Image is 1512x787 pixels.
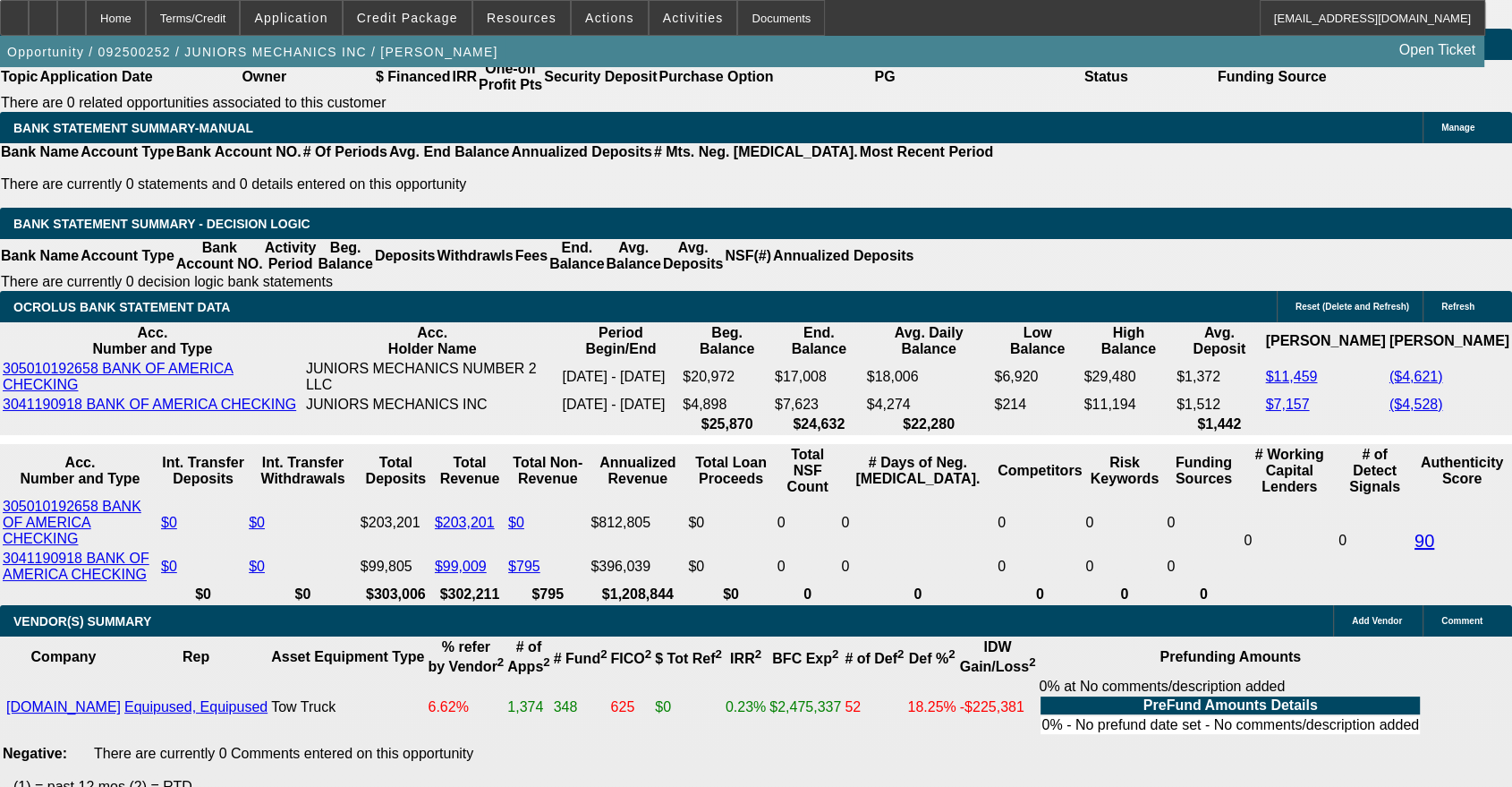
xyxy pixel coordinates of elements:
th: $1,208,844 [590,586,685,603]
th: High Balance [1083,324,1175,358]
td: 1,374 [506,678,550,737]
th: Avg. Balance [605,239,661,273]
b: PreFund Amounts Details [1143,697,1318,713]
th: Bank Account NO. [175,239,264,273]
th: 0 [997,586,1083,603]
th: [PERSON_NAME] [1264,324,1386,358]
sup: 2 [645,647,651,661]
a: ($4,528) [1389,397,1443,412]
button: Resources [473,1,570,35]
th: Most Recent Period [859,143,994,161]
td: 0 [1338,498,1412,584]
td: 52 [844,678,905,737]
th: Acc. Number and Type [2,324,303,358]
a: Open Ticket [1392,35,1482,65]
td: $99,805 [360,550,432,584]
th: Account Type [80,143,175,161]
b: # Fund [554,651,607,666]
th: Bank Account NO. [175,143,302,161]
td: -$225,381 [959,678,1037,737]
b: BFC Exp [772,651,838,666]
span: Add Vendor [1352,616,1402,626]
th: Avg. Deposits [662,239,725,273]
th: $795 [507,586,588,603]
th: $25,870 [682,415,772,433]
td: 0 [840,498,995,548]
th: End. Balance [548,239,605,273]
p: There are currently 0 statements and 0 details entered on this opportunity [1,176,993,192]
th: Activity Period [264,239,318,273]
a: $795 [508,559,540,574]
b: Rep [183,649,209,664]
a: $203,201 [435,515,495,530]
a: $0 [161,515,177,530]
span: Refresh [1441,302,1474,312]
th: # Mts. Neg. [MEDICAL_DATA]. [653,143,859,161]
th: One-off Profit Pts [478,60,543,94]
th: Beg. Balance [317,239,373,273]
button: Credit Package [344,1,471,35]
th: Owner [154,60,375,94]
td: $4,274 [866,396,992,414]
td: $6,920 [993,360,1081,394]
sup: 2 [897,647,904,661]
sup: 2 [600,647,607,661]
th: # Of Periods [302,143,388,161]
th: Int. Transfer Withdrawals [248,446,358,496]
th: Total Deposits [360,446,432,496]
b: Prefunding Amounts [1159,649,1301,664]
td: [DATE] - [DATE] [561,360,680,394]
th: Fees [514,239,548,273]
th: 0 [840,586,995,603]
b: % refer by Vendor [428,639,504,674]
th: NSF(#) [724,239,772,273]
td: [DATE] - [DATE] [561,396,680,414]
td: 0% - No prefund date set - No comments/description added [1041,716,1420,734]
th: Period Begin/End [561,324,680,358]
th: Competitors [997,446,1083,496]
th: IRR [451,60,478,94]
span: There are currently 0 Comments entered on this opportunity [94,746,473,761]
b: Company [31,649,97,664]
th: Funding Source [1217,60,1328,94]
th: $302,211 [434,586,505,603]
button: Actions [572,1,648,35]
th: [PERSON_NAME] [1389,324,1510,358]
th: Low Balance [993,324,1081,358]
span: Opportunity / 092500252 / JUNIORS MECHANICS INC / [PERSON_NAME] [7,45,498,59]
th: $303,006 [360,586,432,603]
a: 3041190918 BANK OF AMERICA CHECKING [3,397,296,412]
sup: 2 [755,647,761,661]
td: 0 [1166,498,1241,548]
td: $2,475,337 [769,678,842,737]
span: Comment [1441,616,1482,626]
span: Bank Statement Summary - Decision Logic [13,217,310,231]
b: # of Apps [507,639,549,674]
td: Tow Truck [270,678,425,737]
th: Sum of the Total NSF Count and Total Overdraft Fee Count from Ocrolus [777,446,839,496]
th: Deposits [374,239,437,273]
a: $0 [161,559,177,574]
span: Resources [487,11,556,25]
th: $24,632 [774,415,864,433]
span: VENDOR(S) SUMMARY [13,614,151,629]
td: 6.62% [427,678,505,737]
td: $1,372 [1176,360,1262,394]
a: $99,009 [435,559,487,574]
b: IDW Gain/Loss [960,639,1036,674]
sup: 2 [715,647,721,661]
td: 0 [777,550,839,584]
th: # Days of Neg. [MEDICAL_DATA]. [840,446,995,496]
a: $11,459 [1265,369,1317,384]
td: 0 [1084,550,1164,584]
td: $0 [687,550,774,584]
td: JUNIORS MECHANICS INC [305,396,560,414]
td: $20,972 [682,360,772,394]
a: $0 [249,559,265,574]
td: 0 [777,498,839,548]
a: [DOMAIN_NAME] [6,699,121,714]
td: 0 [997,498,1083,548]
span: OCROLUS BANK STATEMENT DATA [13,300,230,314]
div: 0% at No comments/description added [1039,679,1422,736]
span: Credit Package [357,11,458,25]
